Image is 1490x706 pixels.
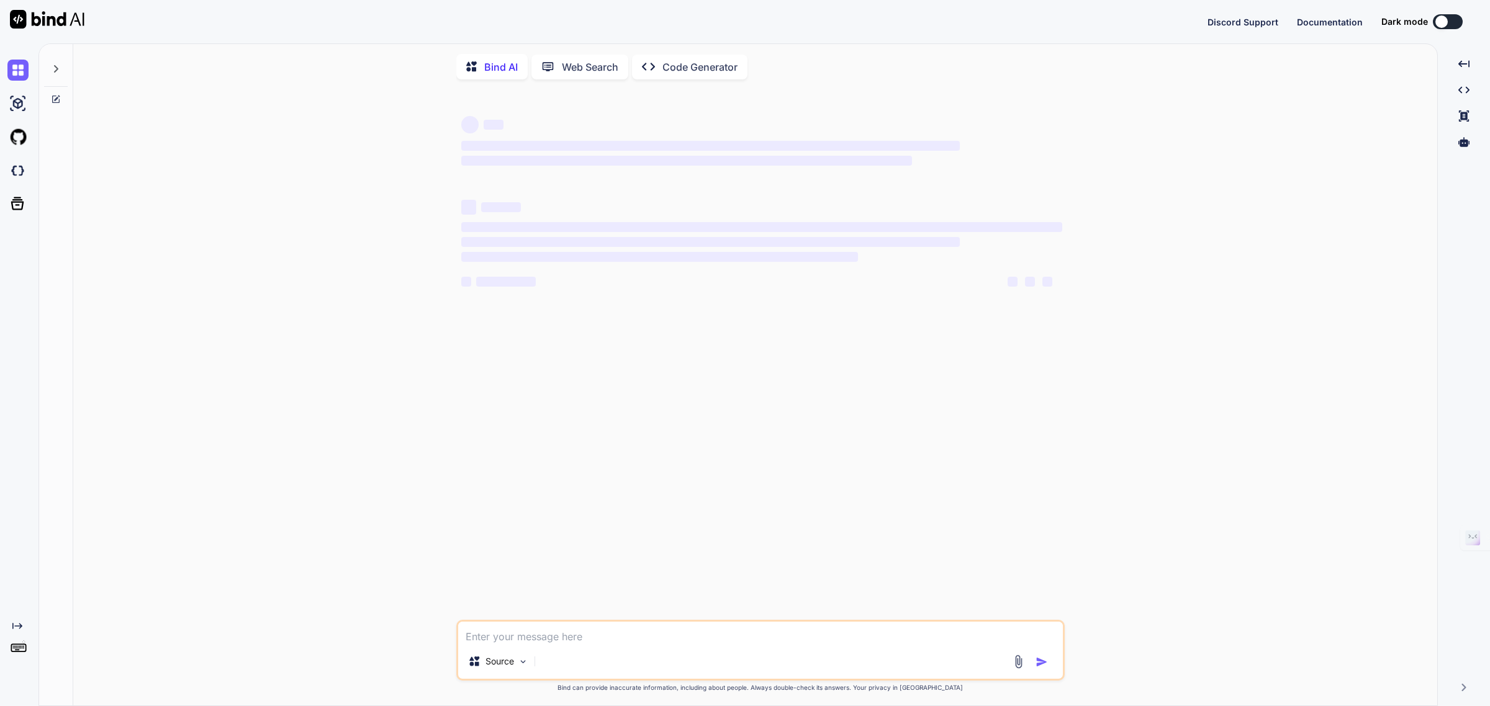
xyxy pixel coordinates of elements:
img: githubLight [7,127,29,148]
p: Source [485,655,514,668]
span: Documentation [1297,17,1363,27]
p: Bind AI [484,60,518,74]
span: ‌ [1025,277,1035,287]
span: ‌ [461,237,960,247]
p: Web Search [562,60,618,74]
span: ‌ [461,141,960,151]
span: ‌ [461,277,471,287]
span: ‌ [1042,277,1052,287]
span: ‌ [461,116,479,133]
span: ‌ [461,200,476,215]
p: Code Generator [662,60,738,74]
img: attachment [1011,655,1026,669]
span: Dark mode [1381,16,1428,28]
img: ai-studio [7,93,29,114]
img: Pick Models [518,656,528,667]
span: ‌ [1008,277,1018,287]
span: ‌ [484,120,503,130]
img: darkCloudIdeIcon [7,160,29,181]
span: ‌ [461,252,858,262]
img: Bind AI [10,10,84,29]
button: Discord Support [1208,16,1278,29]
img: icon [1036,656,1048,668]
span: ‌ [481,202,521,212]
img: chat [7,60,29,81]
span: ‌ [476,277,536,287]
button: Documentation [1297,16,1363,29]
span: ‌ [461,156,912,166]
span: ‌ [461,222,1062,232]
p: Bind can provide inaccurate information, including about people. Always double-check its answers.... [456,683,1065,692]
span: Discord Support [1208,17,1278,27]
